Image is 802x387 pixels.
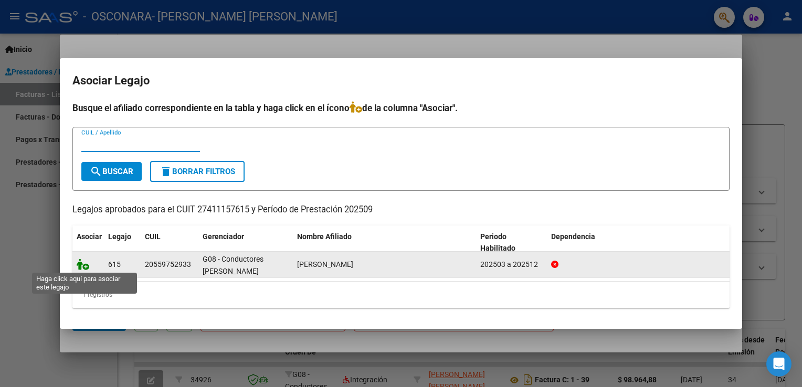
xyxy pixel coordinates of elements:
[104,225,141,260] datatable-header-cell: Legajo
[293,225,476,260] datatable-header-cell: Nombre Afiliado
[72,203,730,217] p: Legajos aprobados para el CUIT 27411157615 y Período de Prestación 202509
[145,232,161,241] span: CUIL
[77,232,102,241] span: Asociar
[476,225,547,260] datatable-header-cell: Periodo Habilitado
[547,225,730,260] datatable-header-cell: Dependencia
[150,161,245,182] button: Borrar Filtros
[72,282,730,308] div: 1 registros
[160,167,235,176] span: Borrar Filtros
[108,260,121,268] span: 615
[198,225,293,260] datatable-header-cell: Gerenciador
[297,232,352,241] span: Nombre Afiliado
[108,232,131,241] span: Legajo
[203,255,263,275] span: G08 - Conductores [PERSON_NAME]
[551,232,595,241] span: Dependencia
[90,167,133,176] span: Buscar
[145,259,191,271] div: 20559752933
[766,351,792,377] div: Open Intercom Messenger
[72,71,730,91] h2: Asociar Legajo
[297,260,353,268] span: LUNA SANTINO
[480,232,515,253] span: Periodo Habilitado
[160,165,172,178] mat-icon: delete
[480,259,543,271] div: 202503 a 202512
[72,225,104,260] datatable-header-cell: Asociar
[141,225,198,260] datatable-header-cell: CUIL
[203,232,244,241] span: Gerenciador
[90,165,102,178] mat-icon: search
[72,101,730,115] h4: Busque el afiliado correspondiente en la tabla y haga click en el ícono de la columna "Asociar".
[81,162,142,181] button: Buscar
